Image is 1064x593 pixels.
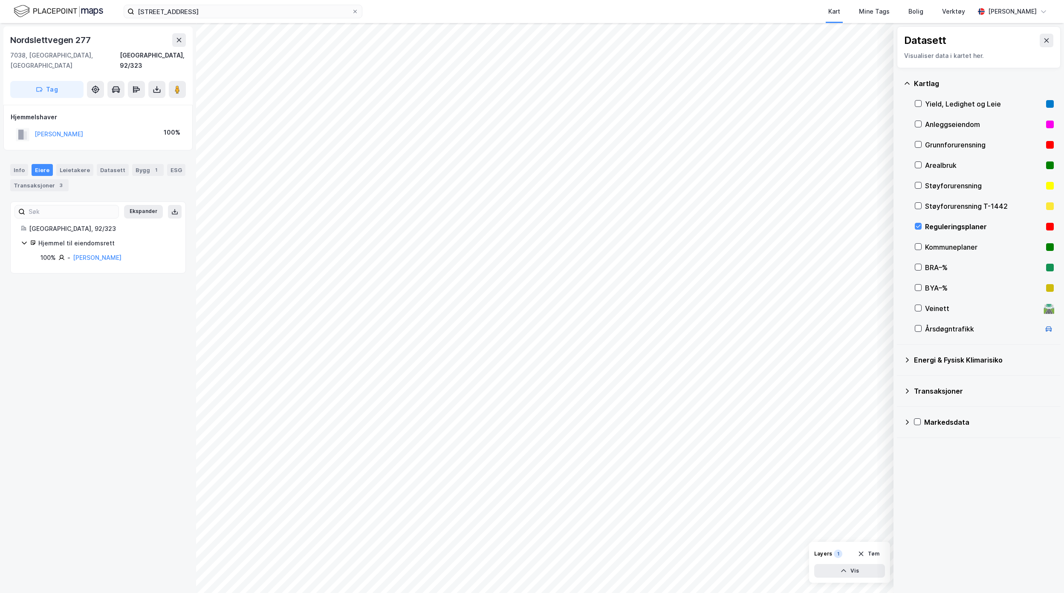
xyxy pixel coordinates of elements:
[10,81,84,98] button: Tag
[814,564,885,578] button: Vis
[1021,552,1064,593] div: Kontrollprogram for chat
[828,6,840,17] div: Kart
[14,4,103,19] img: logo.f888ab2527a4732fd821a326f86c7f29.svg
[925,222,1043,232] div: Reguleringsplaner
[1043,303,1055,314] div: 🛣️
[164,127,180,138] div: 100%
[29,224,175,234] div: [GEOGRAPHIC_DATA], 92/323
[134,5,352,18] input: Søk på adresse, matrikkel, gårdeiere, leietakere eller personer
[167,164,185,176] div: ESG
[10,33,92,47] div: Nordslettvegen 277
[942,6,965,17] div: Verktøy
[904,51,1053,61] div: Visualiser data i kartet her.
[925,201,1043,211] div: Støyforurensning T-1442
[67,253,70,263] div: -
[10,179,69,191] div: Transaksjoner
[904,34,946,47] div: Datasett
[925,140,1043,150] div: Grunnforurensning
[32,164,53,176] div: Eiere
[925,160,1043,170] div: Arealbruk
[834,550,842,558] div: 1
[988,6,1037,17] div: [PERSON_NAME]
[914,355,1054,365] div: Energi & Fysisk Klimarisiko
[852,547,885,561] button: Tøm
[925,242,1043,252] div: Kommuneplaner
[925,99,1043,109] div: Yield, Ledighet og Leie
[925,303,1040,314] div: Veinett
[925,119,1043,130] div: Anleggseiendom
[152,166,160,174] div: 1
[925,181,1043,191] div: Støyforurensning
[925,283,1043,293] div: BYA–%
[908,6,923,17] div: Bolig
[56,164,93,176] div: Leietakere
[914,386,1054,396] div: Transaksjoner
[73,254,121,261] a: [PERSON_NAME]
[10,164,28,176] div: Info
[120,50,186,71] div: [GEOGRAPHIC_DATA], 92/323
[1021,552,1064,593] iframe: Chat Widget
[132,164,164,176] div: Bygg
[859,6,890,17] div: Mine Tags
[124,205,163,219] button: Ekspander
[925,262,1043,273] div: BRA–%
[924,417,1054,427] div: Markedsdata
[38,238,175,248] div: Hjemmel til eiendomsrett
[814,550,832,557] div: Layers
[97,164,129,176] div: Datasett
[40,253,56,263] div: 100%
[914,78,1054,89] div: Kartlag
[57,181,65,190] div: 3
[10,50,120,71] div: 7038, [GEOGRAPHIC_DATA], [GEOGRAPHIC_DATA]
[11,112,185,122] div: Hjemmelshaver
[25,205,119,218] input: Søk
[925,324,1040,334] div: Årsdøgntrafikk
